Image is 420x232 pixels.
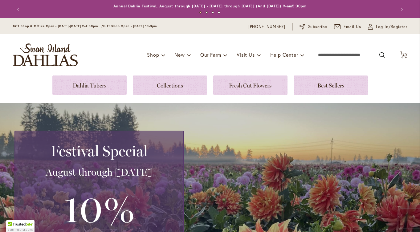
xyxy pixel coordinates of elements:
button: Next [395,3,407,15]
button: 2 of 4 [206,11,208,14]
h2: Festival Special [22,142,176,160]
span: Log In/Register [376,24,407,30]
a: Email Us [334,24,361,30]
button: 3 of 4 [212,11,214,14]
a: Log In/Register [368,24,407,30]
span: Email Us [344,24,361,30]
a: Annual Dahlia Festival, August through [DATE] - [DATE] through [DATE] (And [DATE]) 9-am5:30pm [113,4,307,8]
span: Gift Shop Open - [DATE] 10-3pm [103,24,157,28]
button: 4 of 4 [218,11,220,14]
span: Help Center [270,51,298,58]
span: Subscribe [308,24,328,30]
span: Shop [147,51,159,58]
a: Subscribe [299,24,327,30]
h3: August through [DATE] [22,166,176,178]
button: 1 of 4 [199,11,202,14]
span: New [174,51,185,58]
a: [PHONE_NUMBER] [248,24,286,30]
span: Gift Shop & Office Open - [DATE]-[DATE] 9-4:30pm / [13,24,104,28]
span: Visit Us [237,51,255,58]
a: store logo [13,43,78,66]
button: Previous [13,3,25,15]
span: Our Farm [200,51,221,58]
